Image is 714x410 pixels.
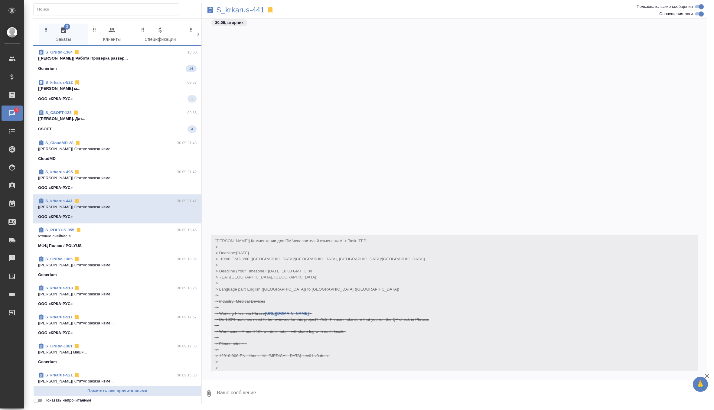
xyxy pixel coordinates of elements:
[38,126,52,132] p: CSOFT
[38,243,82,249] p: МФЦ Полюс / POLYUS
[38,55,197,61] p: [[PERSON_NAME]] Работа Проверка развер...
[45,80,73,85] a: S_krkarus-522
[33,165,201,194] div: S_krkarus-49530.09 21:42[[PERSON_NAME]] Статус заказа изме...ООО «КРКА-РУС»
[177,314,197,320] p: 30.09 17:57
[177,169,197,175] p: 30.09 21:42
[177,140,197,146] p: 30.09 21:43
[38,146,197,152] p: [[PERSON_NAME]] Статус заказа изме...
[45,170,73,174] a: S_krkarus-495
[12,107,21,113] span: 3
[38,330,73,336] p: ООО «КРКА-РУС»
[177,198,197,204] p: 30.09 21:41
[38,175,197,181] p: [[PERSON_NAME]] Статус заказа изме...
[44,397,91,403] span: Показать непрочитанные
[33,46,201,76] div: S_GNRM-138410:00[[PERSON_NAME]] Работа Проверка развер...Generium14
[74,314,80,320] svg: Отписаться
[38,204,197,210] p: [[PERSON_NAME]] Статус заказа изме...
[38,185,73,191] p: ООО «КРКА-РУС»
[177,285,197,291] p: 30.09 18:25
[45,257,73,261] a: S_GNRM-1385
[38,272,57,278] p: Generium
[74,343,80,349] svg: Отписаться
[265,311,309,316] a: [URL][DOMAIN_NAME]
[140,27,181,43] span: Спецификации
[38,96,73,102] p: ООО «КРКА-РУС»
[187,126,197,132] span: 4
[45,373,73,377] a: S_krkarus-521
[38,349,197,355] p: [[PERSON_NAME] маши...
[177,343,197,349] p: 30.09 17:38
[33,194,201,223] div: S_krkarus-44130.09 21:41[[PERSON_NAME]] Статус заказа изме...ООО «КРКА-РУС»
[37,5,179,14] input: Поиск
[45,315,73,319] a: S_krkarus-511
[43,27,84,43] span: Заказы
[186,66,197,72] span: 14
[45,50,73,54] a: S_GNRM-1384
[693,377,708,392] button: 🙏
[74,256,80,262] svg: Отписаться
[33,386,201,396] button: Пометить все прочитанными
[215,20,243,26] p: 30.09, вторник
[74,49,80,55] svg: Отписаться
[177,256,197,262] p: 30.09 19:02
[33,223,201,252] div: S_POLYUS-85530.09 19:45уточню снейчас ёМФЦ Полюс / POLYUS
[38,116,197,122] p: [[PERSON_NAME]. Дат...
[74,198,80,204] svg: Отписаться
[33,106,201,136] div: S_CSOFT-12809:33[[PERSON_NAME]. Дат...CSOFT4
[2,106,23,121] a: 3
[177,227,197,233] p: 30.09 19:45
[74,80,80,86] svg: Отписаться
[659,11,693,17] span: Оповещения-логи
[73,110,79,116] svg: Отписаться
[75,140,81,146] svg: Отписаться
[33,252,201,281] div: S_GNRM-138530.09 19:02[[PERSON_NAME]] Статус заказа изме...Generium
[216,7,264,13] a: S_krkarus-441
[45,286,73,290] a: S_krkarus-518
[38,378,197,384] p: [[PERSON_NAME]] Статус заказа изме...
[695,378,706,391] span: 🙏
[74,169,80,175] svg: Отписаться
[37,388,198,395] span: Пометить все прочитанными
[38,214,73,220] p: ООО «КРКА-РУС»
[637,4,693,10] span: Пользовательские сообщения
[91,27,132,43] span: Клиенты
[74,372,80,378] svg: Отписаться
[38,156,56,162] p: CloudMD
[188,27,194,32] svg: Зажми и перетащи, чтобы поменять порядок вкладок
[45,199,73,203] a: S_krkarus-441
[187,49,197,55] p: 10:00
[33,369,201,398] div: S_krkarus-52130.09 16:38[[PERSON_NAME]] Статус заказа изме...ООО «КРКА-РУС»
[187,80,197,86] p: 09:57
[38,359,57,365] p: Generium
[43,27,49,32] svg: Зажми и перетащи, чтобы поменять порядок вкладок
[33,281,201,311] div: S_krkarus-51830.09 18:25[[PERSON_NAME]] Статус заказа изме...ООО «КРКА-РУС»
[38,66,57,72] p: Generium
[45,344,73,348] a: S_GNRM-1381
[45,228,74,232] a: S_POLYUS-855
[187,110,197,116] p: 09:33
[76,227,82,233] svg: Отписаться
[38,233,197,239] p: уточню снейчас ё
[64,24,70,30] span: 3
[38,291,197,297] p: [[PERSON_NAME]] Статус заказа изме...
[74,285,80,291] svg: Отписаться
[38,86,197,92] p: [[PERSON_NAME] м...
[177,372,197,378] p: 30.09 16:38
[187,96,197,102] span: 1
[33,76,201,106] div: S_krkarus-52209:57[[PERSON_NAME] м...ООО «КРКА-РУС»1
[45,110,72,115] a: S_CSOFT-128
[140,27,146,32] svg: Зажми и перетащи, чтобы поменять порядок вкладок
[45,141,73,145] a: S_CloudMD-28
[33,136,201,165] div: S_CloudMD-2830.09 21:43[[PERSON_NAME]] Статус заказа изме...CloudMD
[33,340,201,369] div: S_GNRM-138130.09 17:38[[PERSON_NAME] маши...Generium
[188,27,229,43] span: Входящие
[38,301,73,307] p: ООО «КРКА-РУС»
[92,27,97,32] svg: Зажми и перетащи, чтобы поменять порядок вкладок
[38,262,197,268] p: [[PERSON_NAME]] Статус заказа изме...
[38,320,197,326] p: [[PERSON_NAME]] Статус заказа изме...
[33,311,201,340] div: S_krkarus-51130.09 17:57[[PERSON_NAME]] Статус заказа изме...ООО «КРКА-РУС»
